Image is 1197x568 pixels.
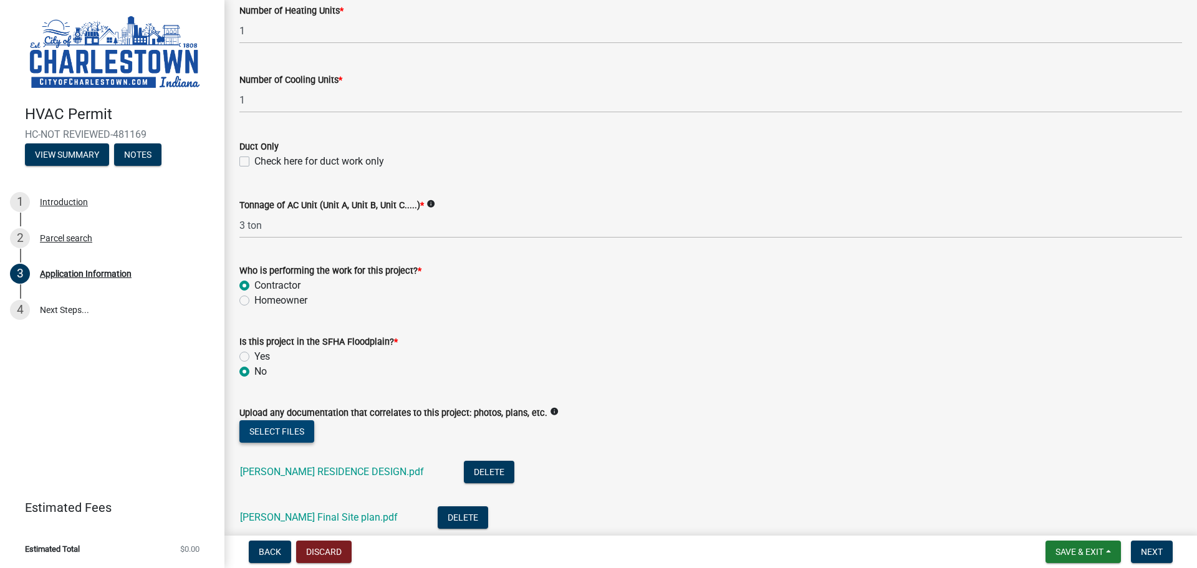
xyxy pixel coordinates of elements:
div: 1 [10,192,30,212]
wm-modal-confirm: Notes [114,150,161,160]
a: [PERSON_NAME] Final Site plan.pdf [240,511,398,523]
div: Parcel search [40,234,92,243]
span: Estimated Total [25,545,80,553]
label: Tonnage of AC Unit (Unit A, Unit B, Unit C.....) [239,201,424,210]
label: Is this project in the SFHA Floodplain? [239,338,398,347]
button: Delete [464,461,514,483]
label: Who is performing the work for this project? [239,267,421,276]
button: Discard [296,541,352,563]
label: Number of Cooling Units [239,76,342,85]
button: Next [1131,541,1173,563]
a: [PERSON_NAME] RESIDENCE DESIGN.pdf [240,466,424,478]
label: Upload any documentation that correlates to this project: photos, plans, etc. [239,409,547,418]
button: Delete [438,506,488,529]
button: Notes [114,143,161,166]
div: 3 [10,264,30,284]
div: Application Information [40,269,132,278]
div: 4 [10,300,30,320]
span: HC-NOT REVIEWED-481169 [25,128,199,140]
label: Check here for duct work only [254,154,384,169]
wm-modal-confirm: Summary [25,150,109,160]
span: Back [259,547,281,557]
button: Save & Exit [1046,541,1121,563]
a: Estimated Fees [10,495,204,520]
span: Next [1141,547,1163,557]
label: Duct Only [239,143,279,152]
div: 2 [10,228,30,248]
div: Introduction [40,198,88,206]
i: info [550,407,559,416]
label: Number of Heating Units [239,7,344,16]
label: No [254,364,267,379]
button: View Summary [25,143,109,166]
label: Contractor [254,278,300,293]
button: Select files [239,420,314,443]
i: info [426,200,435,208]
button: Back [249,541,291,563]
span: Save & Exit [1055,547,1103,557]
label: Yes [254,349,270,364]
wm-modal-confirm: Delete Document [464,466,514,478]
span: $0.00 [180,545,199,553]
wm-modal-confirm: Delete Document [438,512,488,524]
img: City of Charlestown, Indiana [25,13,204,92]
label: Homeowner [254,293,307,308]
h4: HVAC Permit [25,105,214,123]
